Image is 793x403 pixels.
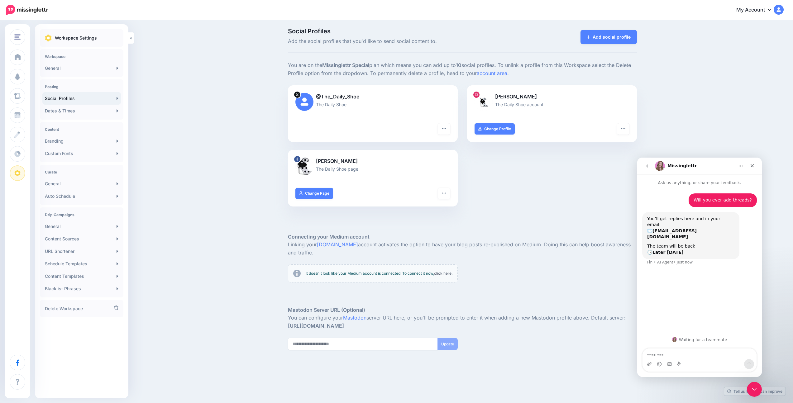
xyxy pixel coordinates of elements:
span: Social Profiles [288,28,518,34]
p: The Daily Shoe account [475,101,629,108]
a: My Account [730,2,784,18]
h5: Mastodon Server URL (Optional) [288,306,637,314]
p: You are on the plan which means you can add up to social profiles. To unlink a profile from this ... [288,61,637,78]
p: It doesn't look like your Medium account is connected. To connect it now, . [306,270,452,277]
img: settings.png [45,35,52,41]
h4: Content [45,127,118,132]
h4: Curate [45,170,118,174]
a: [DOMAIN_NAME] [317,241,358,248]
iframe: Intercom live chat [637,158,762,377]
a: General [42,178,121,190]
h4: Workspace [45,54,118,59]
a: Change Profile [475,123,515,135]
a: Schedule Templates [42,258,121,270]
a: Content Sources [42,233,121,245]
img: 378221022_657252299833900_5362542217772178240_n-bsa152429.jpg [295,157,313,175]
a: Custom Fonts [42,147,121,160]
a: Delete Workspace [42,302,121,315]
a: Add social profile [580,30,637,44]
h4: Posting [45,84,118,89]
img: menu.png [14,34,21,40]
b: 10 [456,62,461,68]
h4: Drip Campaigns [45,212,118,217]
p: The Daily Shoe [295,101,450,108]
a: Mastodon [343,315,366,321]
a: General [42,62,121,74]
img: user_default_image.png [295,93,313,111]
iframe: Intercom live chat [747,382,762,397]
a: Auto Schedule [42,190,121,202]
p: You can configure your server URL here, or you'll be prompted to enter it when adding a new Masto... [288,314,637,330]
strong: [URL][DOMAIN_NAME] [288,323,344,329]
a: General [42,220,121,233]
a: click here [434,271,451,276]
a: Tell us how we can improve [724,387,786,396]
a: Change Page [295,188,333,199]
img: Missinglettr [6,5,48,15]
span: Add the social profiles that you'd like to send social content to. [288,37,518,45]
a: account area [477,70,507,76]
p: Workspace Settings [55,34,97,42]
b: Missinglettr Special [322,62,369,68]
a: Dates & Times [42,105,121,117]
p: [PERSON_NAME] [295,157,450,165]
p: Linking your account activates the option to have your blog posts re-published on Medium. Doing t... [288,241,637,257]
a: Blacklist Phrases [42,282,121,295]
a: Content Templates [42,270,121,282]
p: The Daily Shoe page [295,165,450,173]
h5: Connecting your Medium account [288,233,637,241]
p: @The_Daily_Shoe [295,93,450,101]
a: URL Shortener [42,245,121,258]
a: Social Profiles [42,92,121,105]
a: Branding [42,135,121,147]
img: 13687294_1750744921858755_1402986871_a-bsa152430.jpg [475,93,493,111]
button: Update [437,338,458,350]
img: info-circle-grey.png [293,270,301,277]
p: [PERSON_NAME] [475,93,629,101]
